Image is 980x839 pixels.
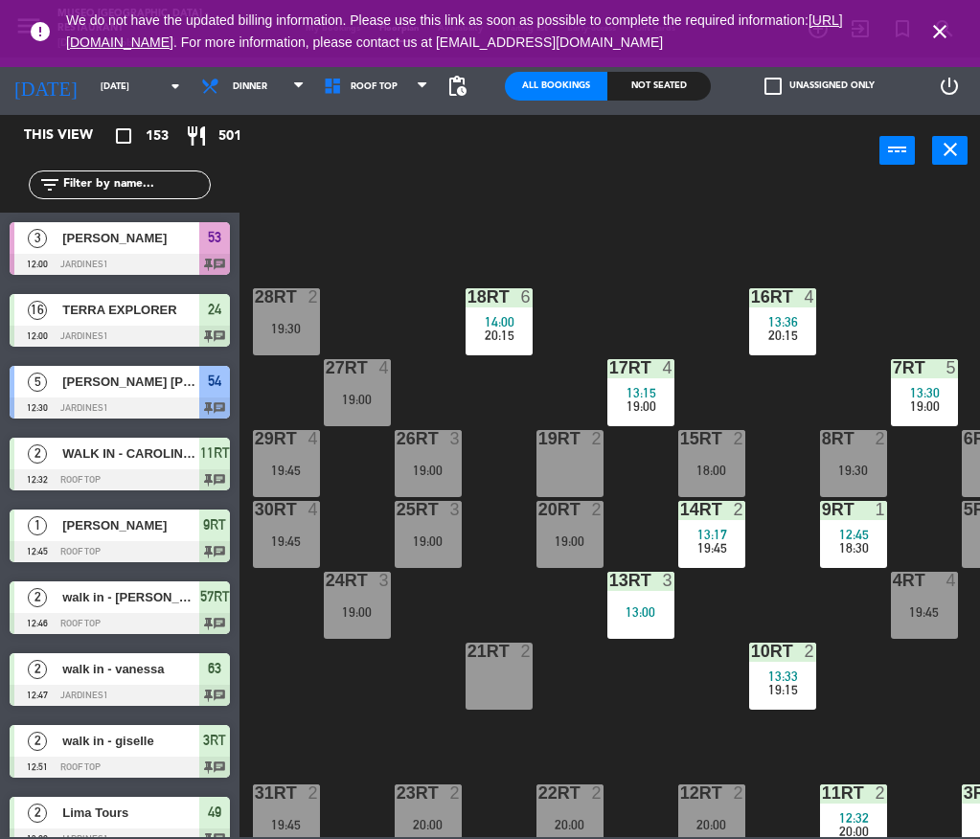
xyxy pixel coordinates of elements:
div: 5 [946,359,957,376]
span: 18:30 [839,540,869,556]
div: 19:00 [536,534,604,548]
div: 12RT [680,784,681,802]
div: 15RT [680,430,681,447]
div: 13RT [609,572,610,589]
div: 2 [520,643,532,660]
div: 2 [875,784,886,802]
span: 13:15 [627,385,656,400]
div: All Bookings [505,72,608,101]
div: 2 [733,501,744,518]
i: crop_square [112,125,135,147]
div: 20:00 [678,818,745,831]
div: 2 [308,784,319,802]
div: 3 [449,430,461,447]
span: 2 [28,588,47,607]
span: check_box_outline_blank [764,78,782,95]
i: close [928,20,951,43]
div: 17RT [609,359,610,376]
span: Dinner [233,81,267,92]
span: 2 [28,732,47,751]
button: power_input [879,136,915,165]
span: 20:15 [485,328,514,343]
span: [PERSON_NAME] [PERSON_NAME] [62,372,199,392]
div: 2 [733,430,744,447]
div: 3 [378,572,390,589]
div: 27RT [326,359,327,376]
div: 13:00 [607,605,674,619]
span: 12:32 [839,810,869,826]
span: 14:00 [485,314,514,329]
span: 11RT [200,442,230,465]
div: 16RT [751,288,752,306]
span: 54 [208,370,221,393]
span: 3 [28,229,47,248]
i: close [939,138,962,161]
div: 19:00 [324,605,391,619]
div: 5RT [964,501,965,518]
span: 20:15 [768,328,798,343]
div: 2 [591,430,603,447]
div: 19:45 [891,605,958,619]
i: error [29,20,52,43]
span: 16 [28,301,47,320]
div: 4RT [893,572,894,589]
span: 1 [28,516,47,535]
div: 6 [520,288,532,306]
div: 2 [804,643,815,660]
div: 20:00 [536,818,604,831]
span: 24 [208,298,221,321]
div: 7RT [893,359,894,376]
div: Not seated [607,72,711,101]
span: walk in - vanessa [62,659,199,679]
div: 18:00 [678,464,745,477]
div: 4 [804,288,815,306]
span: TERRA EXPLORER [62,300,199,320]
div: 31RT [255,784,256,802]
span: 19:00 [910,398,940,414]
input: Filter by name... [61,174,210,195]
div: 28RT [255,288,256,306]
div: 29RT [255,430,256,447]
div: 19:45 [253,818,320,831]
div: 8RT [822,430,823,447]
span: 57RT [200,585,230,608]
span: 20:00 [839,824,869,839]
div: 2 [591,784,603,802]
div: 22RT [538,784,539,802]
span: 2 [28,804,47,823]
span: [PERSON_NAME] [62,515,199,535]
div: 14RT [680,501,681,518]
span: [PERSON_NAME] [62,228,199,248]
div: 19:30 [253,322,320,335]
div: 24RT [326,572,327,589]
div: 1 [875,501,886,518]
span: 63 [208,657,221,680]
div: 19:00 [324,393,391,406]
span: 19:00 [627,398,656,414]
i: restaurant [185,125,208,147]
div: 4 [308,501,319,518]
div: 20RT [538,501,539,518]
div: 26RT [397,430,398,447]
i: filter_list [38,173,61,196]
span: 3RT [203,729,226,752]
span: 53 [208,226,221,249]
div: 20:00 [395,818,462,831]
div: 4 [378,359,390,376]
span: 501 [218,125,241,147]
div: This view [10,125,138,147]
div: 19:00 [395,464,462,477]
div: 19:30 [820,464,887,477]
span: 13:30 [910,385,940,400]
div: 19:45 [253,534,320,548]
span: 12:45 [839,527,869,542]
div: 4 [662,359,673,376]
span: walk in - [PERSON_NAME] [62,587,199,607]
div: 4 [946,572,957,589]
span: 5 [28,373,47,392]
span: 13:36 [768,314,798,329]
span: 153 [146,125,169,147]
span: 49 [208,801,221,824]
